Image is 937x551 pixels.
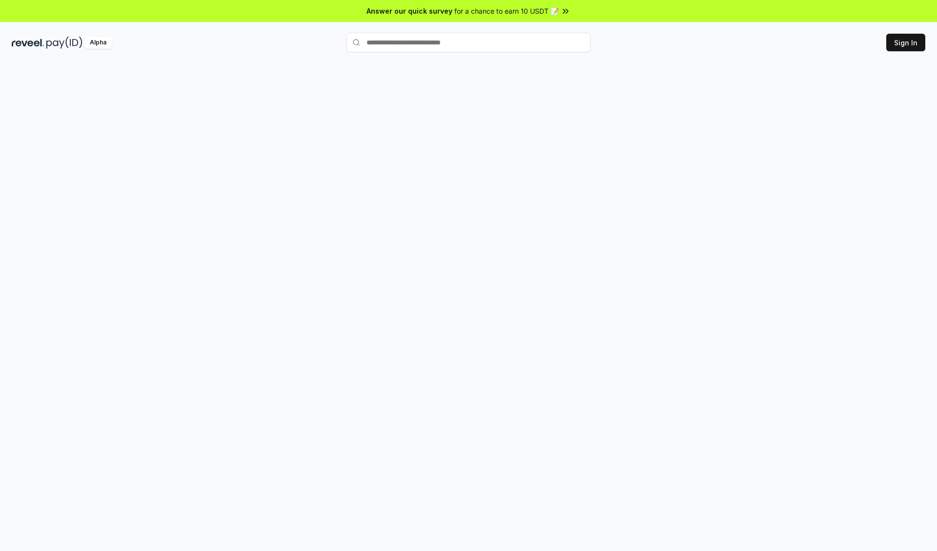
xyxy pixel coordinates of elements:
img: pay_id [46,37,82,49]
span: for a chance to earn 10 USDT 📝 [454,6,559,16]
button: Sign In [886,34,925,51]
img: reveel_dark [12,37,44,49]
div: Alpha [84,37,112,49]
span: Answer our quick survey [367,6,452,16]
